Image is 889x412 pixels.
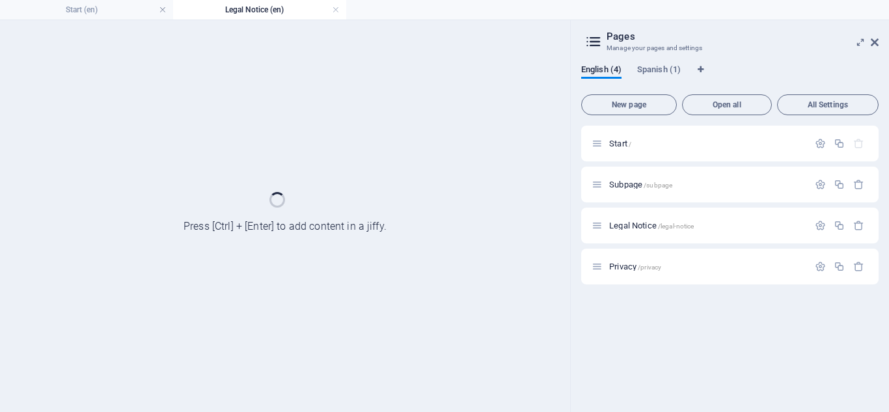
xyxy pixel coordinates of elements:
[644,182,672,189] span: /subpage
[853,220,864,231] div: Remove
[783,101,873,109] span: All Settings
[815,138,826,149] div: Settings
[587,101,671,109] span: New page
[815,220,826,231] div: Settings
[637,62,681,80] span: Spanish (1)
[605,139,808,148] div: Start/
[777,94,879,115] button: All Settings
[607,42,853,54] h3: Manage your pages and settings
[688,101,766,109] span: Open all
[607,31,879,42] h2: Pages
[605,221,808,230] div: Legal Notice/legal-notice
[658,223,694,230] span: /legal-notice
[853,179,864,190] div: Remove
[853,138,864,149] div: The startpage cannot be deleted
[581,94,677,115] button: New page
[609,262,661,271] span: Click to open page
[834,179,845,190] div: Duplicate
[834,261,845,272] div: Duplicate
[638,264,661,271] span: /privacy
[815,261,826,272] div: Settings
[609,221,694,230] span: Legal Notice
[834,220,845,231] div: Duplicate
[609,139,631,148] span: Start
[605,180,808,189] div: Subpage/subpage
[581,62,622,80] span: English (4)
[581,64,879,89] div: Language Tabs
[173,3,346,17] h4: Legal Notice (en)
[853,261,864,272] div: Remove
[834,138,845,149] div: Duplicate
[629,141,631,148] span: /
[609,180,672,189] span: Subpage
[815,179,826,190] div: Settings
[605,262,808,271] div: Privacy/privacy
[682,94,772,115] button: Open all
